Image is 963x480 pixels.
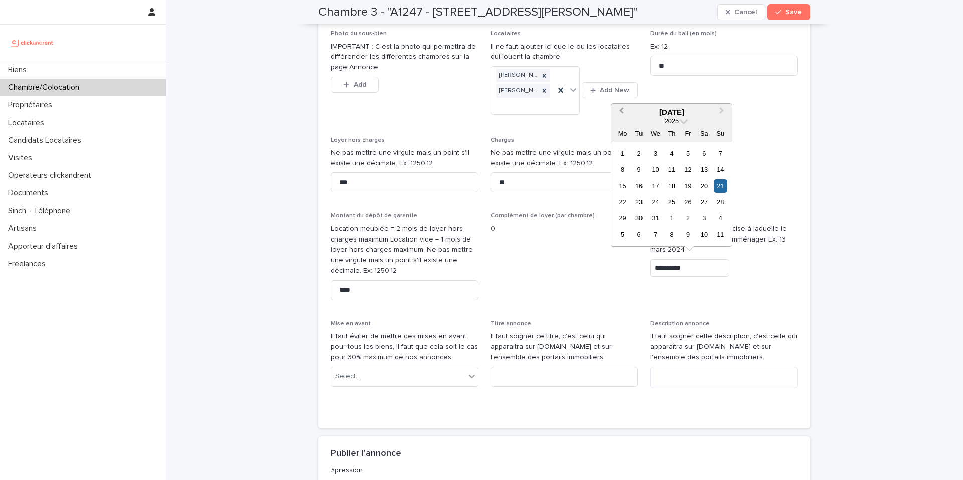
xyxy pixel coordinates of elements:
p: Freelances [4,259,54,269]
p: 0 [491,224,638,234]
div: Choose Friday, 2 January 2026 [681,211,695,225]
div: Choose Tuesday, 30 December 2025 [632,211,646,225]
p: Ne pas mettre une virgule mais un point s'il existe une décimale. Ex: 1250.12 [491,148,638,169]
div: Choose Sunday, 7 December 2025 [714,147,727,160]
button: Add [331,77,379,93]
h2: Chambre 3 - "A1247 - [STREET_ADDRESS][PERSON_NAME]" [318,5,637,20]
div: Choose Friday, 26 December 2025 [681,195,695,209]
button: Next Month [715,105,731,121]
div: month 2025-12 [614,145,728,243]
img: UCB0brd3T0yccxBKYDjQ [8,33,57,53]
p: Il faut soigner cette description, c'est celle qui apparaîtra sur [DOMAIN_NAME] et sur l'ensemble... [650,331,798,362]
div: Choose Friday, 9 January 2026 [681,228,695,242]
div: Choose Tuesday, 9 December 2025 [632,163,646,176]
div: Choose Saturday, 6 December 2025 [697,147,711,160]
p: Locataires [4,118,52,128]
div: Choose Friday, 5 December 2025 [681,147,695,160]
span: Add [354,81,366,88]
div: Choose Thursday, 25 December 2025 [665,195,678,209]
span: Description annonce [650,321,710,327]
div: Choose Sunday, 21 December 2025 [714,179,727,193]
p: Location meublée = 2 mois de loyer hors charges maximum Location vide = 1 mois de loyer hors char... [331,224,478,276]
p: Visites [4,153,40,163]
span: Add New [600,87,629,94]
p: Biens [4,65,35,75]
div: Tu [632,127,646,140]
div: Choose Monday, 8 December 2025 [616,163,629,176]
p: Documents [4,188,56,198]
div: Choose Thursday, 11 December 2025 [665,163,678,176]
div: Choose Wednesday, 3 December 2025 [649,147,662,160]
span: Cancel [734,9,757,16]
p: Chambre/Colocation [4,83,87,92]
div: Choose Monday, 1 December 2025 [616,147,629,160]
div: Choose Tuesday, 23 December 2025 [632,195,646,209]
div: Choose Monday, 29 December 2025 [616,211,629,225]
span: Locataires [491,31,521,37]
div: Choose Thursday, 4 December 2025 [665,147,678,160]
div: Choose Saturday, 27 December 2025 [697,195,711,209]
p: Ex: 12 [650,42,798,52]
div: Th [665,127,678,140]
span: Montant du dépôt de garantie [331,213,417,219]
span: Charges [491,137,514,143]
div: Choose Friday, 12 December 2025 [681,163,695,176]
div: Choose Monday, 22 December 2025 [616,195,629,209]
p: Propriétaires [4,100,60,110]
span: Mise en avant [331,321,371,327]
div: Choose Tuesday, 6 January 2026 [632,228,646,242]
span: Loyer hors charges [331,137,385,143]
div: Choose Sunday, 14 December 2025 [714,163,727,176]
h2: Publier l'annonce [331,448,401,459]
div: Choose Wednesday, 10 December 2025 [649,163,662,176]
div: Choose Wednesday, 31 December 2025 [649,211,662,225]
p: Candidats Locataires [4,136,89,145]
button: Previous Month [612,105,628,121]
div: [PERSON_NAME] [496,69,539,82]
div: Choose Thursday, 1 January 2026 [665,211,678,225]
div: Choose Monday, 15 December 2025 [616,179,629,193]
div: Choose Wednesday, 7 January 2026 [649,228,662,242]
div: Choose Friday, 19 December 2025 [681,179,695,193]
div: Su [714,127,727,140]
div: Choose Saturday, 3 January 2026 [697,211,711,225]
div: We [649,127,662,140]
button: Save [767,4,810,20]
p: Sinch - Téléphone [4,206,78,216]
div: Sa [697,127,711,140]
div: Choose Saturday, 10 January 2026 [697,228,711,242]
div: Choose Tuesday, 16 December 2025 [632,179,646,193]
span: Save [785,9,802,16]
div: Choose Tuesday, 2 December 2025 [632,147,646,160]
div: Mo [616,127,629,140]
button: Cancel [717,4,765,20]
div: [PERSON_NAME] [496,84,539,98]
div: Fr [681,127,695,140]
p: Il faut soigner ce titre, c'est celui qui apparaitra sur [DOMAIN_NAME] et sur l'ensemble des port... [491,331,638,362]
div: Choose Monday, 5 January 2026 [616,228,629,242]
span: Durée du bail (en mois) [650,31,717,37]
p: Il faut éviter de mettre des mises en avant pour tous les biens, il faut que cela soit le cas pou... [331,331,478,362]
span: Photo du sous-bien [331,31,387,37]
div: Choose Wednesday, 17 December 2025 [649,179,662,193]
span: Complément de loyer (par chambre) [491,213,595,219]
div: Choose Saturday, 20 December 2025 [697,179,711,193]
p: Operateurs clickandrent [4,171,99,180]
p: Artisans [4,224,45,233]
p: Apporteur d'affaires [4,242,86,251]
p: Il ne faut ajouter ici que le ou les locataires qui louent la chambre [491,42,638,63]
div: Select... [335,371,360,382]
div: Choose Thursday, 18 December 2025 [665,179,678,193]
div: Choose Wednesday, 24 December 2025 [649,195,662,209]
span: 2025 [665,117,679,125]
div: Choose Thursday, 8 January 2026 [665,228,678,242]
span: Titre annonce [491,321,531,327]
div: Choose Saturday, 13 December 2025 [697,163,711,176]
div: Choose Sunday, 11 January 2026 [714,228,727,242]
p: #pression [331,466,794,475]
p: Ne pas mettre une virgule mais un point s'il existe une décimale. Ex: 1250.12 [331,148,478,169]
div: [DATE] [611,108,732,117]
p: IMPORTANT : C'est la photo qui permettra de différencier les différentes chambres sur la page Ann... [331,42,478,73]
div: Choose Sunday, 28 December 2025 [714,195,727,209]
button: Add New [582,82,638,98]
